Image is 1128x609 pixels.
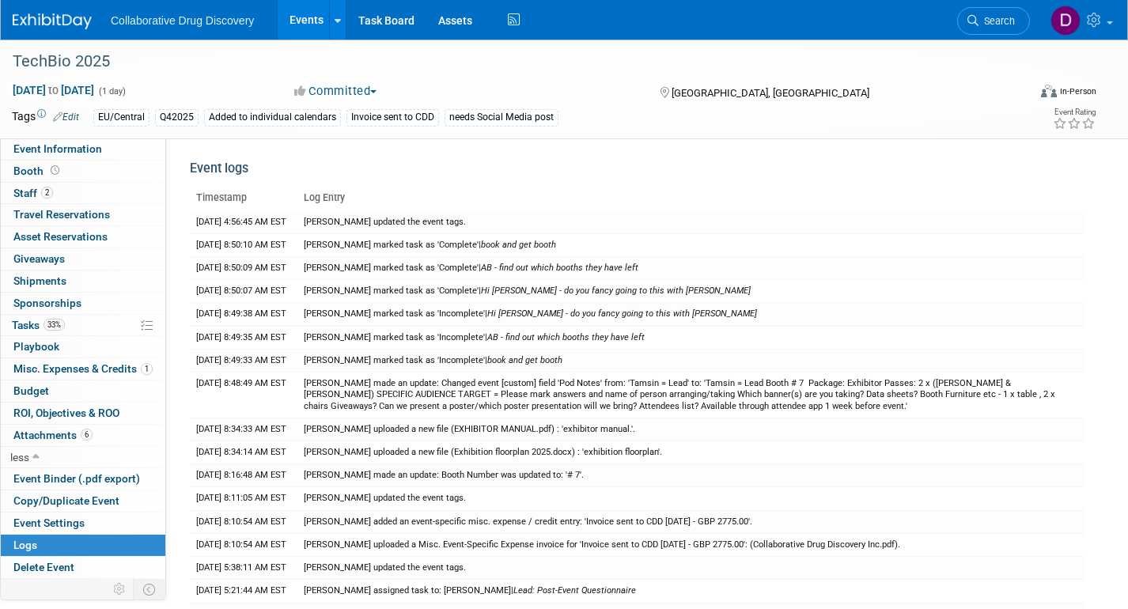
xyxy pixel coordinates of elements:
[190,160,1084,186] div: Event logs
[190,580,297,603] td: [DATE] 5:21:44 AM EST
[1053,108,1096,116] div: Event Rating
[190,211,297,234] td: [DATE] 4:56:45 AM EST
[1,358,165,380] a: Misc. Expenses & Credits1
[190,303,297,326] td: [DATE] 8:49:38 AM EST
[190,326,297,349] td: [DATE] 8:49:35 AM EST
[297,303,1084,326] td: [PERSON_NAME] marked task as 'Incomplete'
[485,355,562,365] span: |
[13,230,108,243] span: Asset Reservations
[13,429,93,441] span: Attachments
[1,226,165,248] a: Asset Reservations
[487,355,562,365] i: book and get booth
[479,286,751,296] span: |
[13,252,65,265] span: Giveaways
[190,557,297,580] td: [DATE] 5:38:11 AM EST
[297,441,1084,464] td: [PERSON_NAME] uploaded a new file (Exhibition floorplan 2025.docx) : 'exhibition floorplan'.
[297,487,1084,510] td: [PERSON_NAME] updated the event tags.
[13,187,53,199] span: Staff
[53,112,79,123] a: Edit
[155,109,199,126] div: Q42025
[289,83,383,100] button: Committed
[978,15,1015,27] span: Search
[1,336,165,357] a: Playbook
[93,109,150,126] div: EU/Central
[190,373,297,418] td: [DATE] 8:48:49 AM EST
[141,363,153,375] span: 1
[13,297,81,309] span: Sponsorships
[81,429,93,441] span: 6
[481,240,556,250] i: book and get booth
[1,557,165,578] a: Delete Event
[47,165,62,176] span: Booth not reserved yet
[1,161,165,182] a: Booth
[1050,6,1081,36] img: Daniel Castro
[204,109,341,126] div: Added to individual calendars
[297,233,1084,256] td: [PERSON_NAME] marked task as 'Complete'
[13,13,92,29] img: ExhibitDay
[13,165,62,177] span: Booth
[106,579,134,600] td: Personalize Event Tab Strip
[190,280,297,303] td: [DATE] 8:50:07 AM EST
[485,308,757,319] span: |
[1,535,165,556] a: Logs
[1,447,165,468] a: less
[297,510,1084,533] td: [PERSON_NAME] added an event-specific misc. expense / credit entry: 'Invoice sent to CDD [DATE] -...
[13,516,85,529] span: Event Settings
[190,487,297,510] td: [DATE] 8:11:05 AM EST
[190,510,297,533] td: [DATE] 8:10:54 AM EST
[1,380,165,402] a: Budget
[346,109,439,126] div: Invoice sent to CDD
[1,315,165,336] a: Tasks33%
[1,490,165,512] a: Copy/Duplicate Event
[1,204,165,225] a: Travel Reservations
[1,468,165,490] a: Event Binder (.pdf export)
[13,274,66,287] span: Shipments
[297,280,1084,303] td: [PERSON_NAME] marked task as 'Complete'
[41,187,53,199] span: 2
[10,451,29,463] span: less
[111,14,254,27] span: Collaborative Drug Discovery
[479,240,556,250] span: |
[1041,85,1057,97] img: Format-Inperson.png
[190,349,297,372] td: [DATE] 8:49:33 AM EST
[13,142,102,155] span: Event Information
[190,418,297,441] td: [DATE] 8:34:33 AM EST
[297,349,1084,372] td: [PERSON_NAME] marked task as 'Incomplete'
[13,494,119,507] span: Copy/Duplicate Event
[672,87,869,99] span: [GEOGRAPHIC_DATA], [GEOGRAPHIC_DATA]
[1059,85,1096,97] div: In-Person
[1,138,165,160] a: Event Information
[297,464,1084,487] td: [PERSON_NAME] made an update: Booth Number was updated to: '# 7'.
[12,83,95,97] span: [DATE] [DATE]
[297,580,1084,603] td: [PERSON_NAME] assigned task to: [PERSON_NAME]
[936,82,1097,106] div: Event Format
[481,263,638,273] i: AB - find out which booths they have left
[1,403,165,424] a: ROI, Objectives & ROO
[513,585,636,596] i: Lead: Post-Event Questionnaire
[1,513,165,534] a: Event Settings
[13,384,49,397] span: Budget
[297,257,1084,280] td: [PERSON_NAME] marked task as 'Complete'
[13,539,37,551] span: Logs
[511,585,636,596] span: |
[13,472,140,485] span: Event Binder (.pdf export)
[97,86,126,96] span: (1 day)
[445,109,558,126] div: needs Social Media post
[13,340,59,353] span: Playbook
[13,407,119,419] span: ROI, Objectives & ROO
[190,533,297,556] td: [DATE] 8:10:54 AM EST
[13,561,74,573] span: Delete Event
[12,108,79,127] td: Tags
[190,464,297,487] td: [DATE] 8:16:48 AM EST
[957,7,1030,35] a: Search
[1,270,165,292] a: Shipments
[190,233,297,256] td: [DATE] 8:50:10 AM EST
[297,326,1084,349] td: [PERSON_NAME] marked task as 'Incomplete'
[46,84,61,96] span: to
[297,373,1084,418] td: [PERSON_NAME] made an update: Changed event [custom] field 'Pod Notes' from: 'Tamsin = Lead' to: ...
[1,248,165,270] a: Giveaways
[7,47,1004,76] div: TechBio 2025
[297,211,1084,234] td: [PERSON_NAME] updated the event tags.
[13,362,153,375] span: Misc. Expenses & Credits
[297,557,1084,580] td: [PERSON_NAME] updated the event tags.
